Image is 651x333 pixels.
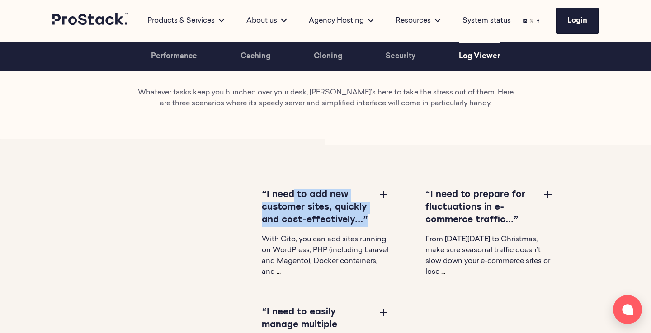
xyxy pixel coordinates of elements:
span: ... [441,268,445,276]
div: About us [236,15,298,26]
a: Security [386,42,415,71]
a: Performance [151,42,197,71]
a: Log Viewer [459,42,500,71]
a: Cloning [314,42,342,71]
div: Resources [385,15,452,26]
div: Agency Hosting [298,15,385,26]
a: System status [462,15,511,26]
span: With Cito, you can add sites running on WordPress, PHP (including Laravel and Magento), Docker co... [262,236,388,276]
a: Login [556,8,599,34]
a: Caching [241,42,270,71]
button: Open chat window [613,295,642,324]
span: From [DATE][DATE] to Christmas, make sure seasonal traffic doesn’t slow down your e-commerce site... [425,236,550,276]
span: ... [277,268,281,276]
span: Login [567,17,587,24]
h3: “I need to prepare for fluctuations in e-commerce traffic...” [425,189,535,227]
h3: “I need to add new customer sites, quickly and cost-effectively...” [262,189,372,227]
p: Whatever tasks keep you hunched over your desk, [PERSON_NAME]’s here to take the stress out of th... [134,87,517,109]
a: Prostack logo [52,13,129,28]
div: Products & Services [137,15,236,26]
